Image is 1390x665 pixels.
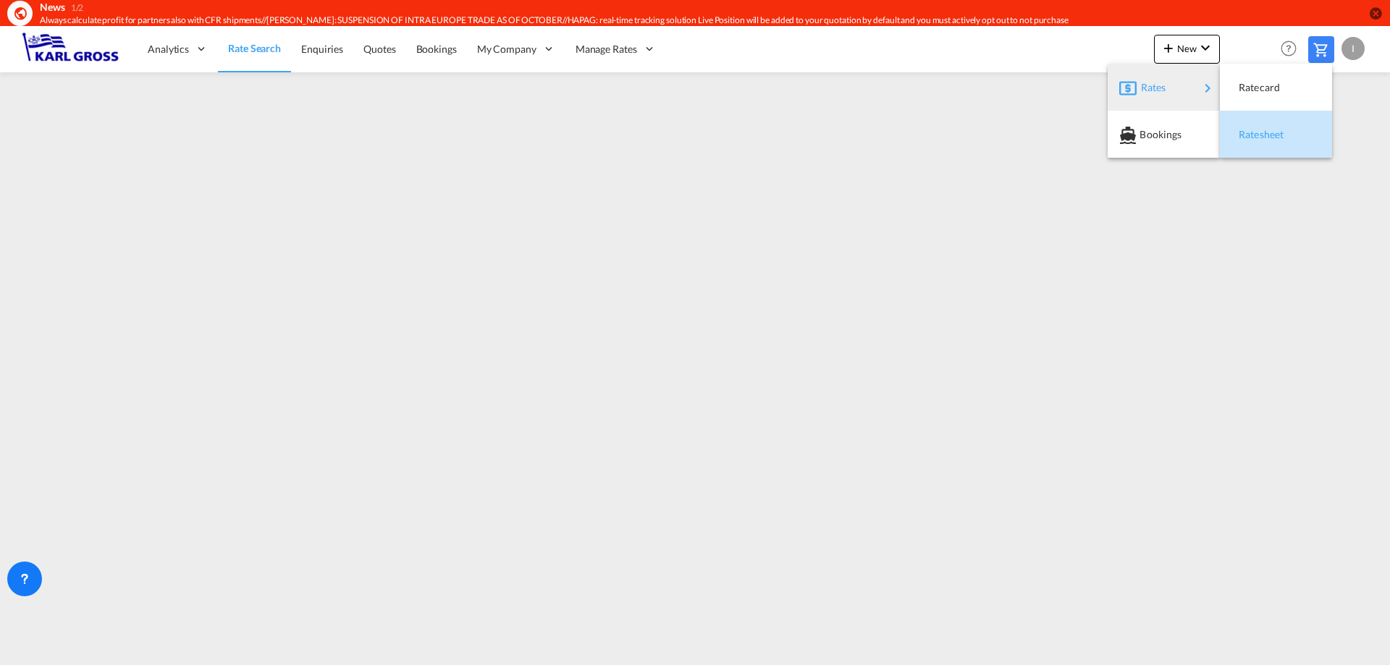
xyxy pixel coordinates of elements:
[1231,69,1320,106] div: Ratecard
[1239,120,1255,149] span: Ratesheet
[1199,80,1216,97] md-icon: icon-chevron-right
[1231,117,1320,153] div: Ratesheet
[1140,120,1155,149] span: Bookings
[1141,73,1158,102] span: Rates
[1108,111,1220,158] button: Bookings
[1119,117,1208,153] div: Bookings
[1239,73,1255,102] span: Ratecard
